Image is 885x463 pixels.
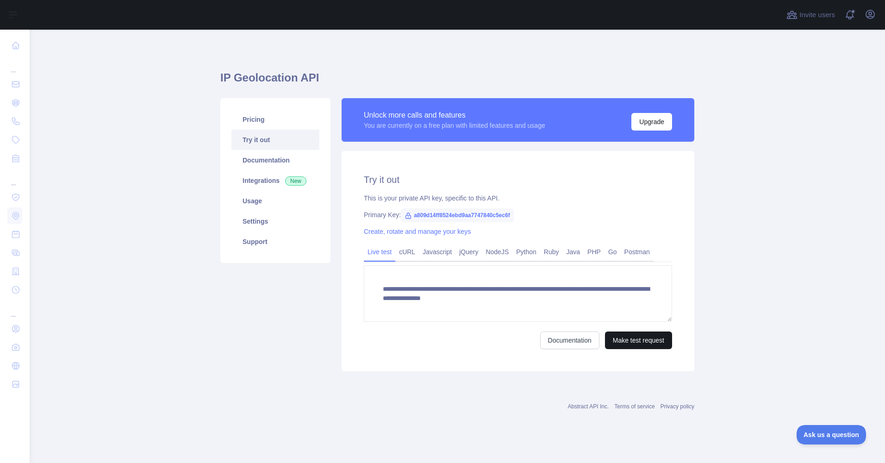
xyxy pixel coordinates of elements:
[364,244,395,259] a: Live test
[364,228,471,235] a: Create, rotate and manage your keys
[231,231,319,252] a: Support
[7,300,22,319] div: ...
[512,244,540,259] a: Python
[563,244,584,259] a: Java
[364,110,545,121] div: Unlock more calls and features
[540,332,599,349] a: Documentation
[364,173,672,186] h2: Try it out
[364,194,672,203] div: This is your private API key, specific to this API.
[285,176,306,186] span: New
[799,10,835,20] span: Invite users
[661,403,694,410] a: Privacy policy
[584,244,605,259] a: PHP
[419,244,455,259] a: Javascript
[614,403,654,410] a: Terms of service
[631,113,672,131] button: Upgrade
[785,7,837,22] button: Invite users
[231,130,319,150] a: Try it out
[568,403,609,410] a: Abstract API Inc.
[621,244,654,259] a: Postman
[395,244,419,259] a: cURL
[231,191,319,211] a: Usage
[231,211,319,231] a: Settings
[364,210,672,219] div: Primary Key:
[605,244,621,259] a: Go
[797,425,866,444] iframe: Toggle Customer Support
[7,56,22,74] div: ...
[364,121,545,130] div: You are currently on a free plan with limited features and usage
[401,208,514,222] span: a809d14ff8524ebd9aa7747840c5ec6f
[220,70,694,93] h1: IP Geolocation API
[7,169,22,187] div: ...
[231,170,319,191] a: Integrations New
[605,332,672,349] button: Make test request
[455,244,482,259] a: jQuery
[482,244,512,259] a: NodeJS
[231,150,319,170] a: Documentation
[540,244,563,259] a: Ruby
[231,109,319,130] a: Pricing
